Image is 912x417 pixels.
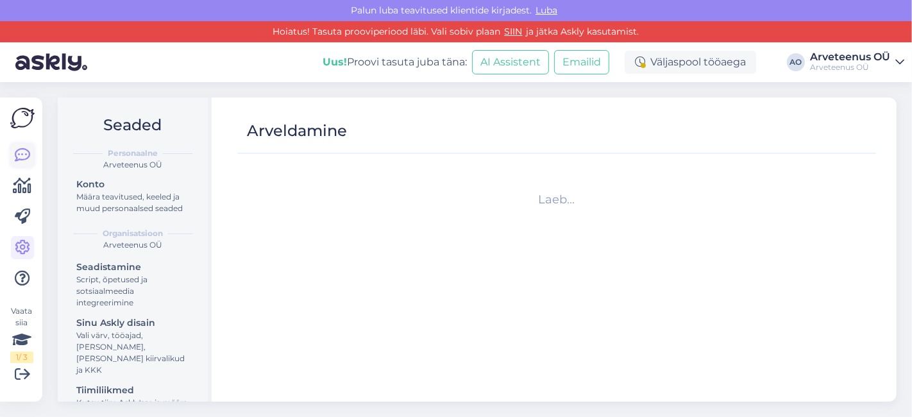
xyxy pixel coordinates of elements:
div: Konto [76,178,192,191]
button: AI Assistent [472,50,549,74]
div: Seadistamine [76,260,192,274]
a: KontoMäära teavitused, keeled ja muud personaalsed seaded [71,176,198,216]
div: Määra teavitused, keeled ja muud personaalsed seaded [76,191,192,214]
a: SIIN [501,26,527,37]
div: Arveteenus OÜ [810,52,890,62]
div: Arveteenus OÜ [810,62,890,72]
a: Sinu Askly disainVali värv, tööajad, [PERSON_NAME], [PERSON_NAME] kiirvalikud ja KKK [71,314,198,378]
h2: Seaded [68,113,198,137]
span: Luba [532,4,561,16]
b: Uus! [323,56,347,68]
a: SeadistamineScript, õpetused ja sotsiaalmeedia integreerimine [71,259,198,311]
img: Askly Logo [10,108,35,128]
div: AO [787,53,805,71]
div: Laeb... [242,191,871,208]
b: Personaalne [108,148,158,159]
div: Arveldamine [247,119,347,143]
b: Organisatsioon [103,228,163,239]
div: Sinu Askly disain [76,316,192,330]
div: Arveteenus OÜ [68,239,198,251]
div: 1 / 3 [10,352,33,363]
button: Emailid [554,50,609,74]
div: Tiimiliikmed [76,384,192,397]
div: Vali värv, tööajad, [PERSON_NAME], [PERSON_NAME] kiirvalikud ja KKK [76,330,192,376]
div: Väljaspool tööaega [625,51,756,74]
div: Arveteenus OÜ [68,159,198,171]
div: Script, õpetused ja sotsiaalmeedia integreerimine [76,274,192,309]
a: Arveteenus OÜArveteenus OÜ [810,52,904,72]
div: Proovi tasuta juba täna: [323,55,467,70]
div: Vaata siia [10,305,33,363]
